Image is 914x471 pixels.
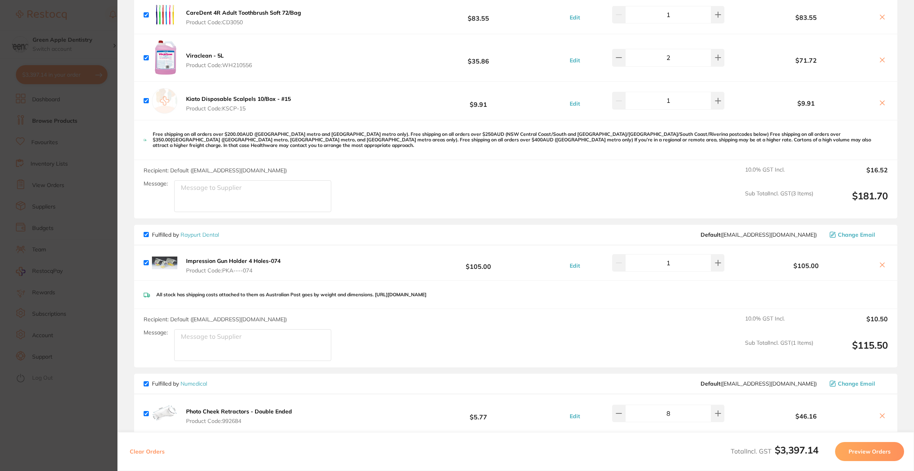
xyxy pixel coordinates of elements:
b: $3,397.14 [775,444,818,456]
button: Viraclean - 5L Product Code:WH210556 [184,52,254,69]
b: Impression Gun Holder 4 Holes-074 [186,257,280,264]
button: Edit [567,14,582,21]
img: dDcxeWJyYw [152,257,177,269]
img: eTFkaDBseQ [152,41,177,75]
p: Free shipping on all orders over $200.00AUD ([GEOGRAPHIC_DATA] metro and [GEOGRAPHIC_DATA] metro ... [153,131,888,149]
span: Sub Total Incl. GST ( 3 Items) [745,190,813,212]
label: Message: [144,329,168,336]
b: $5.77 [404,406,553,421]
b: $105.00 [404,255,553,270]
button: Photo Cheek Retractors - Double Ended Product Code:992684 [184,408,294,425]
b: Kiato Disposable Scalpels 10/Box - #15 [186,95,291,102]
button: Change Email [827,380,888,387]
span: orders@experteeth.com.au [701,232,817,238]
b: $83.55 [404,8,553,22]
span: Change Email [838,232,875,238]
b: $9.91 [404,93,553,108]
b: Default [701,231,720,238]
button: Preview Orders [835,442,904,461]
button: Edit [567,262,582,269]
span: Product Code: KSCP-15 [186,105,291,112]
span: Recipient: Default ( [EMAIL_ADDRESS][DOMAIN_NAME] ) [144,167,287,174]
b: $9.91 [739,100,874,107]
b: $35.86 [404,50,553,65]
b: $83.55 [739,14,874,21]
button: CareDent 4R Adult Toothbrush Soft 72/Bag Product Code:CD3050 [184,9,303,26]
b: Viraclean - 5L [186,52,224,59]
label: Message: [144,180,168,187]
b: CareDent 4R Adult Toothbrush Soft 72/Bag [186,9,301,16]
span: Product Code: WH210556 [186,62,252,68]
output: $181.70 [820,190,888,212]
span: Product Code: CD3050 [186,19,301,25]
b: $105.00 [739,262,874,269]
span: Sub Total Incl. GST ( 1 Items) [745,340,813,361]
button: Edit [567,57,582,64]
span: orders@numedical.com.au [701,380,817,387]
button: Kiato Disposable Scalpels 10/Box - #15 Product Code:KSCP-15 [184,95,293,112]
button: Change Email [827,231,888,238]
b: $46.16 [739,413,874,420]
span: Change Email [838,380,875,387]
button: Impression Gun Holder 4 Holes-074 Product Code:PKA----074 [184,257,283,274]
b: Photo Cheek Retractors - Double Ended [186,408,292,415]
a: Raypurt Dental [180,231,219,238]
span: 10.0 % GST Incl. [745,315,813,333]
output: $16.52 [820,166,888,184]
p: Fulfilled by [152,232,219,238]
a: Numedical [180,380,207,387]
span: Product Code: PKA----074 [186,267,280,274]
b: $71.72 [739,57,874,64]
span: Recipient: Default ( [EMAIL_ADDRESS][DOMAIN_NAME] ) [144,316,287,323]
img: MmQ3MGo2cg [152,2,177,27]
img: empty.jpg [152,88,177,114]
span: Total Incl. GST [731,447,818,455]
b: Default [701,380,720,387]
button: Clear Orders [127,442,167,461]
button: Edit [567,413,582,420]
p: Fulfilled by [152,380,207,387]
img: ZWNmaWZoaw [152,401,177,426]
output: $10.50 [820,315,888,333]
output: $115.50 [820,340,888,361]
span: 10.0 % GST Incl. [745,166,813,184]
p: All stock has shipping costs attached to them as Australian Post goes by weight and dimensions. [... [156,292,426,297]
span: Product Code: 992684 [186,418,292,424]
button: Edit [567,100,582,107]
